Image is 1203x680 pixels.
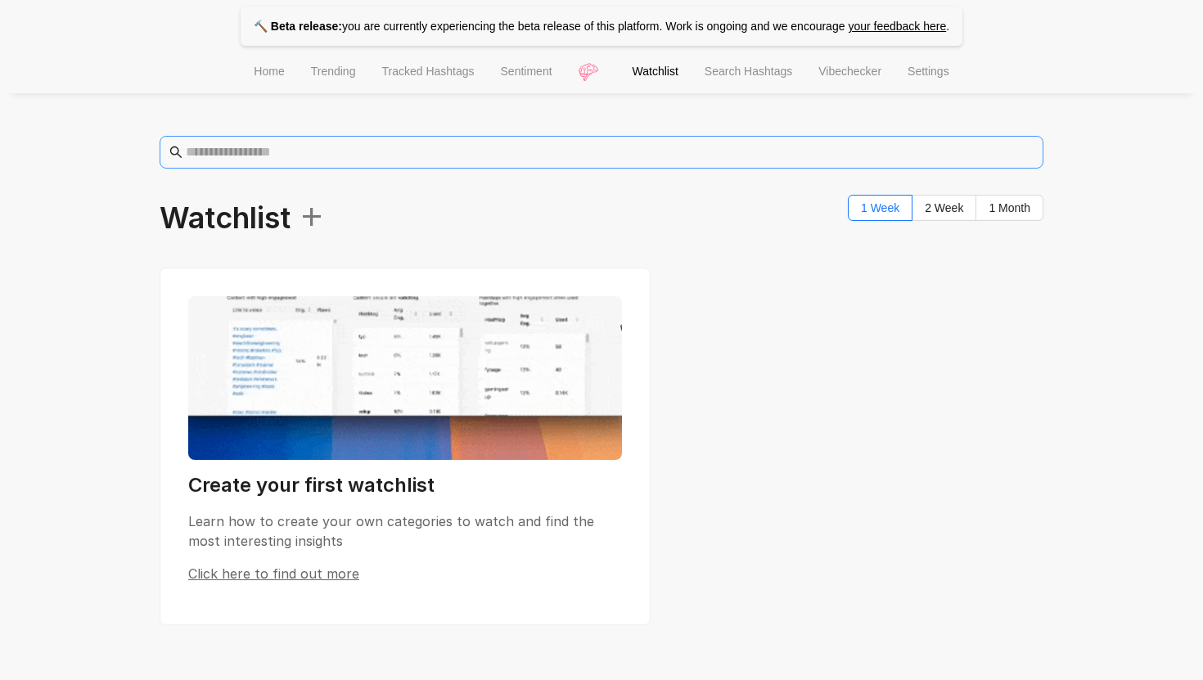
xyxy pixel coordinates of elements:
[705,65,792,78] span: Search Hashtags
[848,20,946,33] a: your feedback here
[501,65,552,78] span: Sentiment
[160,195,325,241] span: Watchlist
[633,65,678,78] span: Watchlist
[925,201,963,214] span: 2 Week
[188,565,359,582] span: Click here to find out more
[291,190,325,238] span: +
[241,7,962,46] p: you are currently experiencing the beta release of this platform. Work is ongoing and we encourage .
[188,472,622,498] h3: Create your first watchlist
[169,146,182,159] span: search
[188,511,622,551] p: Learn how to create your own categories to watch and find the most interesting insights
[861,201,899,214] span: 1 Week
[818,65,881,78] span: Vibechecker
[254,65,284,78] span: Home
[381,65,474,78] span: Tracked Hashtags
[908,65,949,78] span: Settings
[989,201,1030,214] span: 1 Month
[188,296,622,460] img: Watchlist preview showing data visualization
[311,65,356,78] span: Trending
[254,20,342,33] strong: 🔨 Beta release:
